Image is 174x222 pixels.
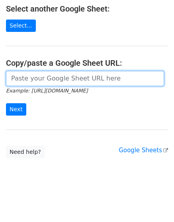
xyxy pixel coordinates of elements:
[6,71,164,86] input: Paste your Google Sheet URL here
[119,147,168,154] a: Google Sheets
[6,58,168,68] h4: Copy/paste a Google Sheet URL:
[134,184,174,222] iframe: Chat Widget
[6,4,168,14] h4: Select another Google Sheet:
[6,20,36,32] a: Select...
[6,103,26,116] input: Next
[6,88,88,94] small: Example: [URL][DOMAIN_NAME]
[6,146,45,158] a: Need help?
